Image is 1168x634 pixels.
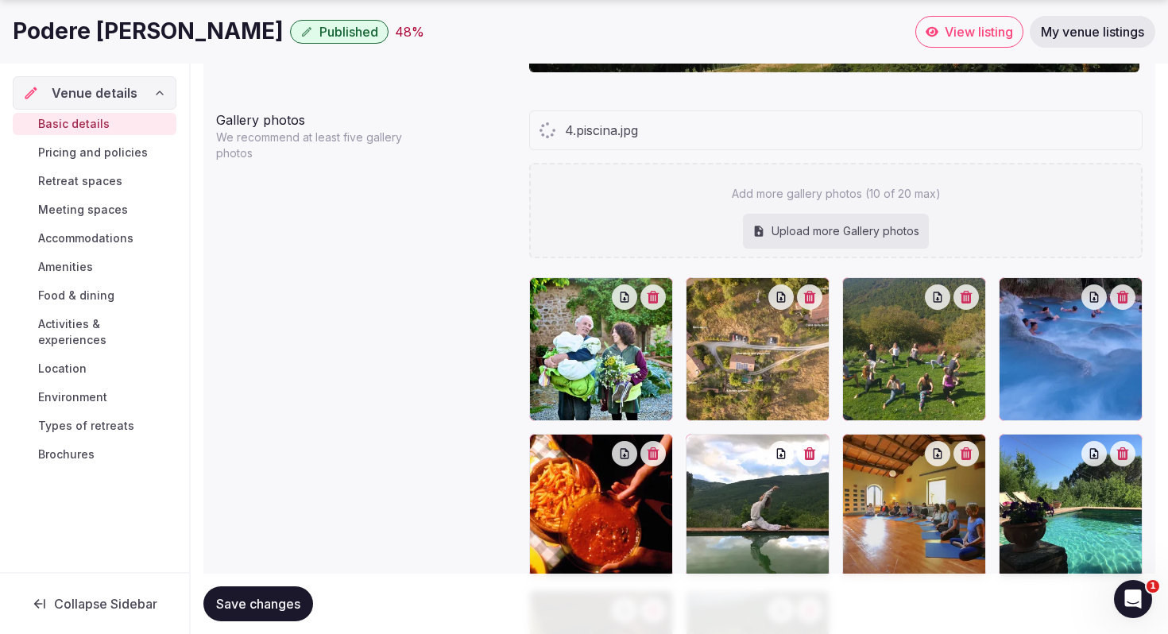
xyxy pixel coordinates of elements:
a: View listing [915,16,1023,48]
span: View listing [945,24,1013,40]
a: My venue listings [1030,16,1155,48]
p: Add more gallery photos (10 of 20 max) [732,186,941,202]
button: 48% [395,22,424,41]
div: Copia_di_20161016_115545.jpg [842,277,986,421]
div: poderedimaggio_002.jpg [686,434,830,578]
span: Amenities [38,259,93,275]
span: Save changes [216,596,300,612]
h1: Podere [PERSON_NAME] [13,16,284,47]
p: We recommend at least five gallery photos [216,130,420,161]
span: Retreat spaces [38,173,122,189]
div: Our_Place__005.jpg [529,277,673,421]
span: Food & dining [38,288,114,303]
span: 1 [1147,580,1159,593]
a: Location [13,358,176,380]
span: Activities & experiences [38,316,170,348]
a: Accommodations [13,227,176,249]
a: Brochures [13,443,176,466]
span: Meeting spaces [38,202,128,218]
span: Published [319,24,378,40]
button: Collapse Sidebar [13,586,176,621]
a: Retreat spaces [13,170,176,192]
span: My venue listings [1041,24,1144,40]
span: Brochures [38,447,95,462]
span: Location [38,361,87,377]
div: Upload more Gallery photos [743,214,929,249]
a: Environment [13,386,176,408]
span: Types of retreats [38,418,134,434]
span: Pricing and policies [38,145,148,160]
span: Environment [38,389,107,405]
a: Types of retreats [13,415,176,437]
span: Venue details [52,83,137,102]
div: image2.jpg [999,434,1143,578]
a: Amenities [13,256,176,278]
div: Yoga_by_Eveline_Torres_in_Capannone_005.jpg [842,434,986,578]
div: 48 % [395,22,424,41]
a: Food & dining [13,284,176,307]
div: Gallery photos [216,104,516,130]
a: Meeting spaces [13,199,176,221]
iframe: Intercom live chat [1114,580,1152,618]
button: Save changes [203,586,313,621]
div: Our_Kitchen__013.jpg [529,434,673,578]
span: Collapse Sidebar [54,596,157,612]
span: 4.piscina.jpg [565,121,638,140]
div: PDM_3.jpg [686,277,830,421]
a: Pricing and policies [13,141,176,164]
span: Basic details [38,116,110,132]
div: 10.1_Saturnia.jpg [999,277,1143,421]
button: Published [290,20,389,44]
span: Accommodations [38,230,133,246]
a: Basic details [13,113,176,135]
a: Activities & experiences [13,313,176,351]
